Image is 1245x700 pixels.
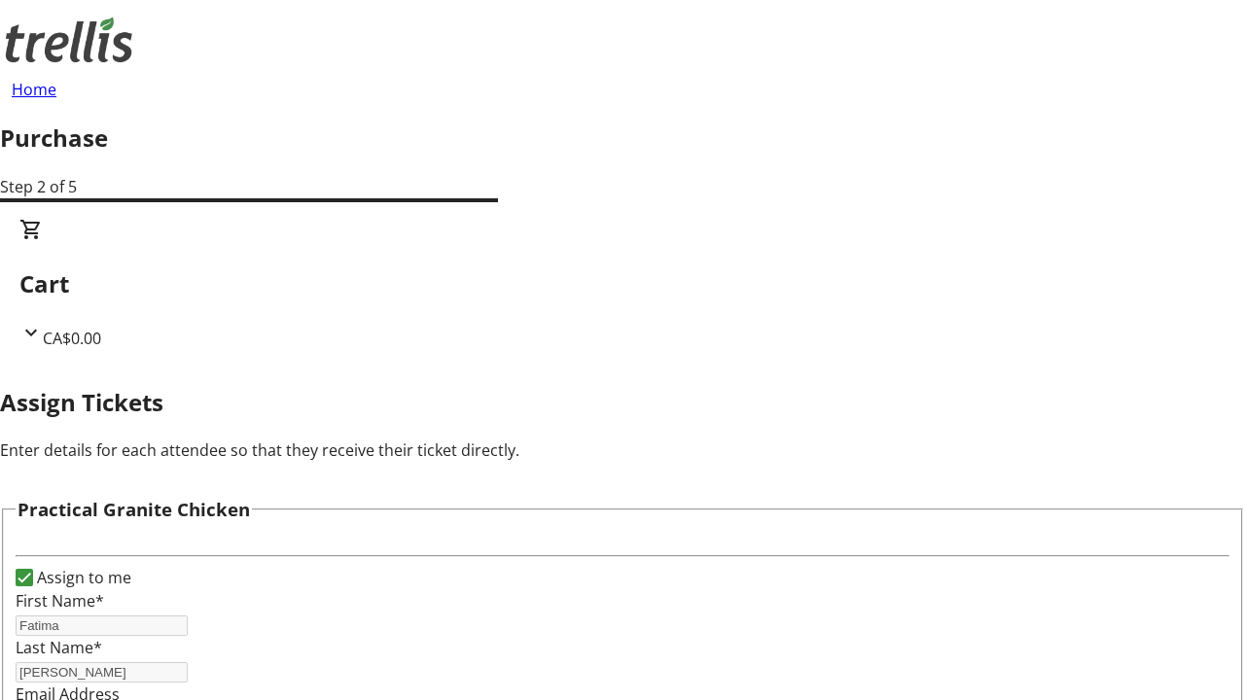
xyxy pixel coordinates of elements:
span: CA$0.00 [43,328,101,349]
div: CartCA$0.00 [19,218,1226,350]
label: First Name* [16,590,104,612]
label: Last Name* [16,637,102,658]
h3: Practical Granite Chicken [18,496,250,523]
h2: Cart [19,266,1226,301]
label: Assign to me [33,566,131,589]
